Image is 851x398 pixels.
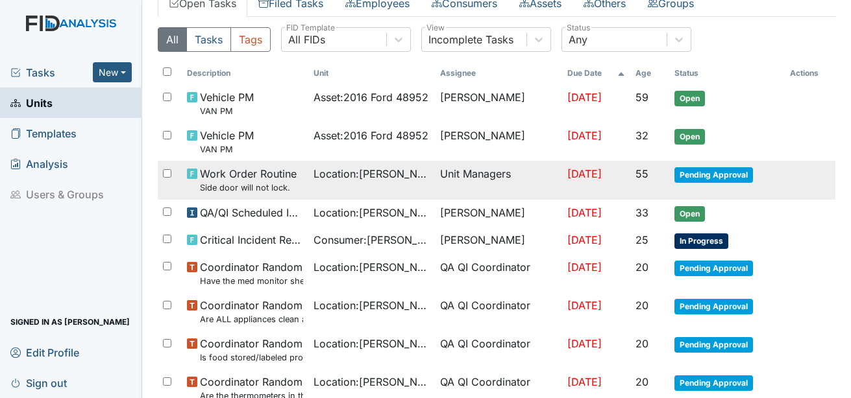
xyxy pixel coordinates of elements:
[635,129,648,142] span: 32
[674,167,753,183] span: Pending Approval
[200,128,254,156] span: Vehicle PM VAN PM
[182,62,308,84] th: Toggle SortBy
[567,299,602,312] span: [DATE]
[562,62,630,84] th: Toggle SortBy
[435,161,561,199] td: Unit Managers
[674,299,753,314] span: Pending Approval
[230,27,271,52] button: Tags
[314,374,430,390] span: Location : [PERSON_NAME]. ICF
[200,205,303,220] span: QA/QI Scheduled Inspection
[567,337,602,350] span: [DATE]
[200,143,254,156] small: VAN PM
[200,105,254,117] small: VAN PM
[10,342,79,362] span: Edit Profile
[435,292,561,331] td: QA QI Coordinator
[569,32,587,47] div: Any
[669,62,785,84] th: Toggle SortBy
[435,200,561,227] td: [PERSON_NAME]
[567,261,602,274] span: [DATE]
[635,375,648,388] span: 20
[635,337,648,350] span: 20
[163,67,171,76] input: Toggle All Rows Selected
[567,206,602,219] span: [DATE]
[635,167,648,180] span: 55
[435,84,561,123] td: [PERSON_NAME]
[435,62,561,84] th: Assignee
[93,62,132,82] button: New
[567,129,602,142] span: [DATE]
[314,89,428,105] span: Asset : 2016 Ford 48952
[200,336,303,364] span: Coordinator Random Is food stored/labeled properly?
[435,123,561,161] td: [PERSON_NAME]
[314,128,428,143] span: Asset : 2016 Ford 48952
[635,299,648,312] span: 20
[630,62,669,84] th: Toggle SortBy
[567,167,602,180] span: [DATE]
[674,261,753,276] span: Pending Approval
[314,205,430,220] span: Location : [PERSON_NAME]. ICF
[10,154,68,174] span: Analysis
[435,331,561,369] td: QA QI Coordinator
[635,261,648,274] span: 20
[314,232,430,248] span: Consumer : [PERSON_NAME]
[200,351,303,364] small: Is food stored/labeled properly?
[200,275,303,287] small: Have the med monitor sheets been filled out?
[674,129,705,145] span: Open
[158,27,271,52] div: Type filter
[567,233,602,246] span: [DATE]
[428,32,513,47] div: Incomplete Tasks
[635,233,648,246] span: 25
[200,166,297,194] span: Work Order Routine Side door will not lock.
[10,65,93,80] a: Tasks
[10,373,67,393] span: Sign out
[785,62,835,84] th: Actions
[10,123,77,143] span: Templates
[200,89,254,117] span: Vehicle PM VAN PM
[435,227,561,254] td: [PERSON_NAME]
[288,32,325,47] div: All FIDs
[186,27,231,52] button: Tasks
[200,259,303,287] span: Coordinator Random Have the med monitor sheets been filled out?
[567,91,602,104] span: [DATE]
[635,206,648,219] span: 33
[200,232,303,248] span: Critical Incident Report
[200,181,297,194] small: Side door will not lock.
[435,254,561,292] td: QA QI Coordinator
[314,298,430,313] span: Location : [PERSON_NAME]. ICF
[635,91,648,104] span: 59
[674,337,753,353] span: Pending Approval
[200,298,303,325] span: Coordinator Random Are ALL appliances clean and working properly?
[674,91,705,106] span: Open
[314,259,430,275] span: Location : [PERSON_NAME]. ICF
[674,233,728,249] span: In Progress
[308,62,435,84] th: Toggle SortBy
[158,27,187,52] button: All
[200,313,303,325] small: Are ALL appliances clean and working properly?
[314,336,430,351] span: Location : [PERSON_NAME]. ICF
[674,206,705,222] span: Open
[314,166,430,181] span: Location : [PERSON_NAME]. ICF
[10,93,53,113] span: Units
[674,375,753,391] span: Pending Approval
[567,375,602,388] span: [DATE]
[10,312,130,332] span: Signed in as [PERSON_NAME]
